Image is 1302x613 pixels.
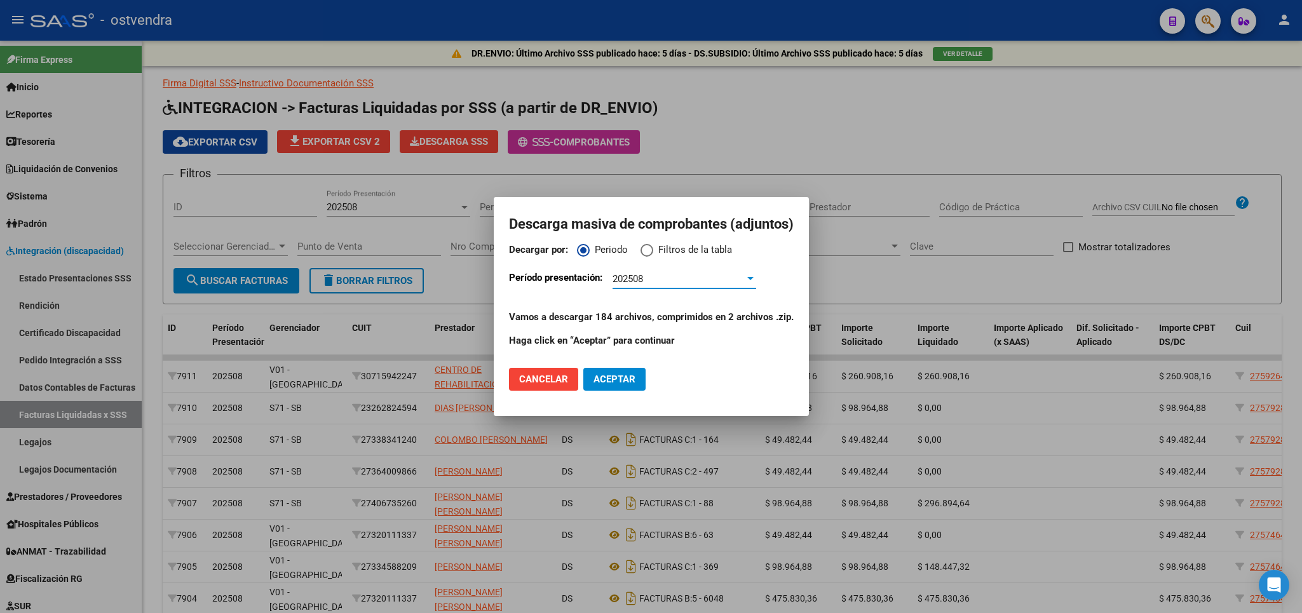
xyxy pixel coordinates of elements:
[509,243,794,264] mat-radio-group: Decargar por:
[509,333,794,348] p: Haga click en “Aceptar” para continuar
[509,310,794,325] p: Vamos a descargar 184 archivos, comprimidos en 2 archivos .zip.
[653,243,732,257] span: Filtros de la tabla
[509,271,602,300] p: Período presentación:
[1259,570,1289,600] div: Open Intercom Messenger
[509,368,578,391] button: Cancelar
[519,374,568,385] span: Cancelar
[509,212,794,236] h2: Descarga masiva de comprobantes (adjuntos)
[583,368,646,391] button: Aceptar
[593,374,635,385] span: Aceptar
[613,273,643,285] span: 202508
[509,244,568,255] strong: Decargar por:
[590,243,628,257] span: Periodo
